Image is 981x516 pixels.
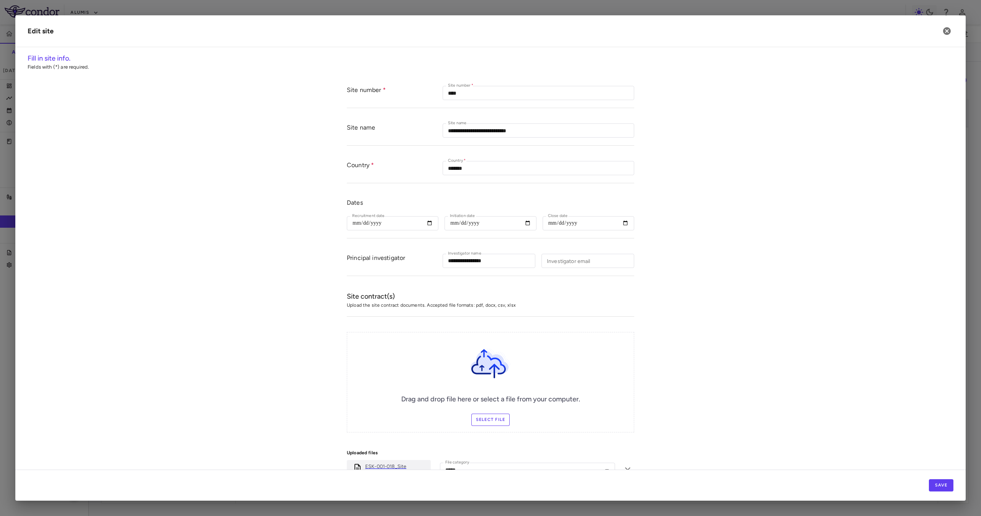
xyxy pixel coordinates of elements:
p: Uploaded files [347,449,634,456]
a: ESK-001-018_Site 4072.xlsx [365,463,428,477]
button: Remove [621,463,634,477]
div: Dates [347,199,634,207]
label: Site name [448,120,466,127]
label: Initiation date [450,213,475,219]
label: File category [445,459,469,466]
label: Select file [471,414,510,426]
span: Upload the site contract documents. Accepted file formats: pdf, docx, csv, xlsx [347,302,634,309]
label: Country [448,158,466,164]
div: Site number [347,86,443,100]
label: Investigator name [448,250,481,257]
button: Save [929,479,953,491]
label: Recruitment date [352,213,384,219]
div: Site name [347,123,443,138]
button: Open [602,465,612,475]
label: Close date [548,213,568,219]
div: Country [347,161,443,175]
h6: Drag and drop file here or select a file from your computer. [401,394,580,404]
div: Principal investigator [347,254,443,268]
div: Edit site [28,26,54,36]
h6: Site contract(s) [347,291,634,302]
label: Site number [448,82,474,89]
h6: Fill in site info. [28,53,953,64]
p: Fields with (*) are required. [28,64,953,71]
